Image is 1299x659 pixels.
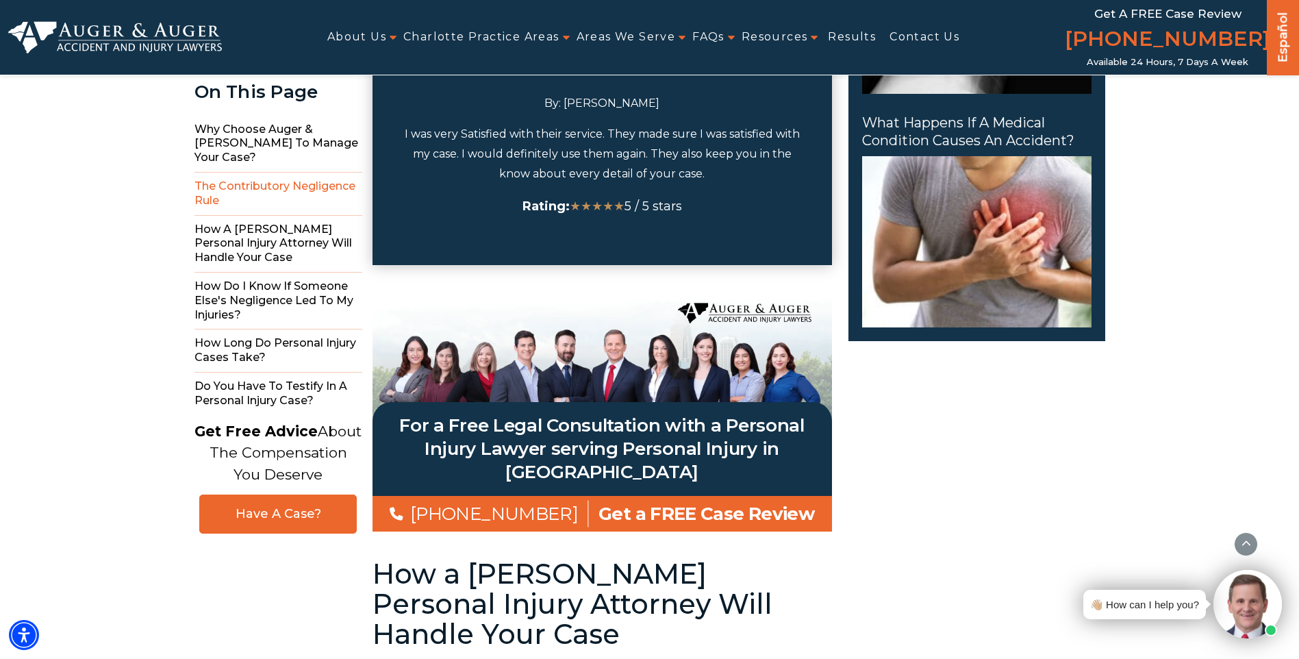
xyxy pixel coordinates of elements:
[327,22,386,53] a: About Us
[194,173,362,216] span: The Contributory Negligence Rule
[403,22,559,53] a: Charlotte Practice Areas
[890,22,959,53] a: Contact Us
[692,22,724,53] a: FAQs
[9,620,39,650] div: Accessibility Menu
[194,116,362,173] span: Why Choose Auger & [PERSON_NAME] to Manage Your Case?
[194,273,362,329] span: How do I Know if Someone Else's Negligence Led to My Injuries?
[194,82,362,102] div: On This Page
[400,94,805,114] p: By: [PERSON_NAME]
[400,195,805,217] div: 5 / 5 stars
[598,503,814,525] span: Get a FREE Case Review
[862,114,1092,149] h4: What Happens if a Medical Condition Causes an Accident?
[1087,57,1248,68] span: Available 24 Hours, 7 Days a Week
[1213,570,1282,638] img: Intaker widget Avatar
[862,114,1092,327] a: What Happens if a Medical Condition Causes an Accident? What Happens if a Medical Condition Cause...
[862,156,1092,327] img: What Happens if a Medical Condition Causes an Accident?
[194,216,362,273] span: How a [PERSON_NAME] Personal Injury Attorney Will Handle Your Case
[199,495,357,534] a: Have A Case?
[1090,595,1199,614] div: 👋🏼 How can I help you?
[194,329,362,373] span: How Long do Personal Injury Cases Take?
[194,373,362,415] span: Do You Have to Testify in a Personal Injury Case?
[390,503,578,525] a: [PHONE_NUMBER]
[8,21,222,54] img: Auger & Auger Accident and Injury Lawyers Logo
[522,199,570,214] strong: Rating:
[1234,532,1258,556] button: scroll to up
[828,22,876,53] a: Results
[373,559,832,649] h2: How a [PERSON_NAME] Personal Injury Attorney Will Handle Your Case
[577,22,676,53] a: Areas We Serve
[400,125,805,184] p: I was very Satisfied with their service. They made sure I was satisfied with my case. I would def...
[214,506,342,522] span: Have A Case?
[1094,7,1241,21] span: Get a FREE Case Review
[570,199,625,214] span: ★★★★★
[1065,24,1270,57] a: [PHONE_NUMBER]
[194,421,362,486] p: About The Compensation You Deserve
[194,423,318,440] strong: Get Free Advice
[742,22,808,53] a: Resources
[373,414,832,484] h3: For a Free Legal Consultation with a Personal Injury Lawyer serving Personal Injury in [GEOGRAPHI...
